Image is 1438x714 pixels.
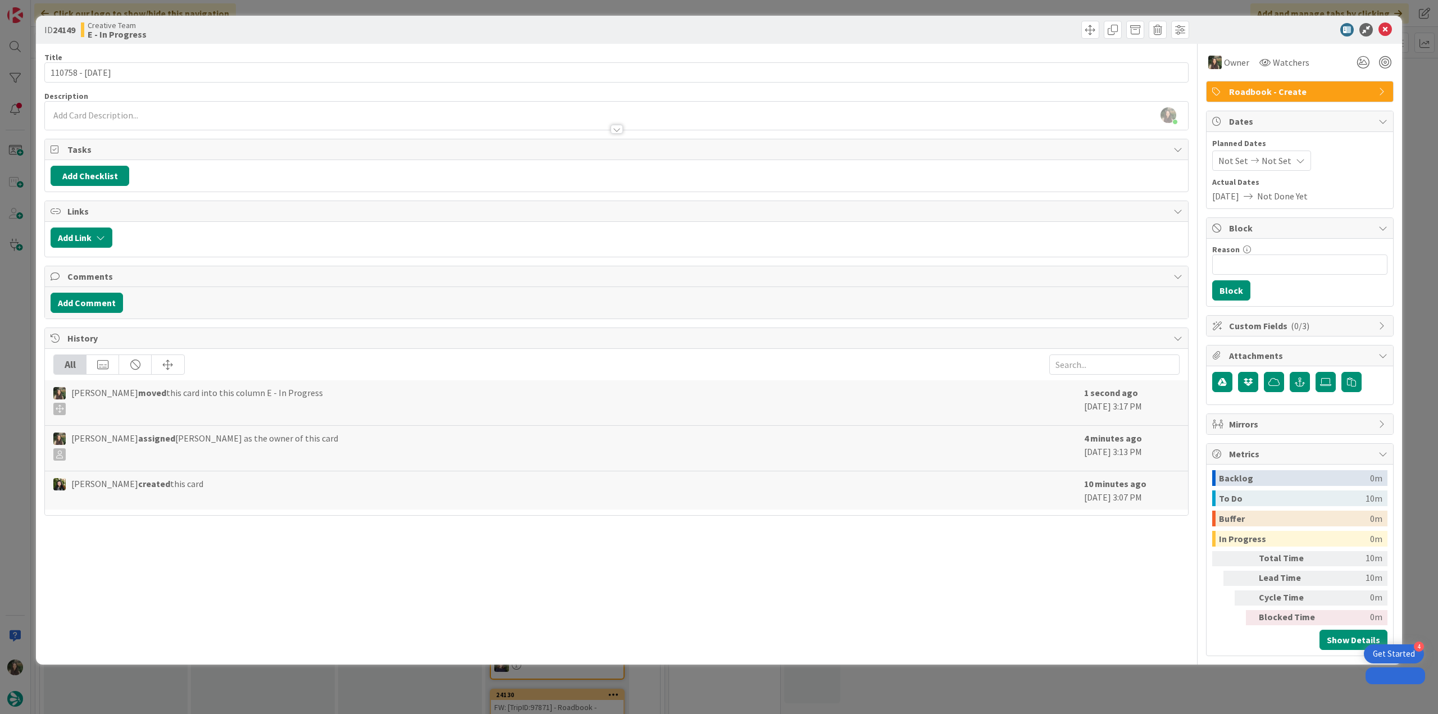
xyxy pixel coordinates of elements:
[51,293,123,313] button: Add Comment
[71,477,203,490] span: [PERSON_NAME] this card
[1259,571,1321,586] div: Lead Time
[1161,107,1176,123] img: 0riiWcpNYxeD57xbJhM7U3fMlmnERAK7.webp
[1084,431,1180,465] div: [DATE] 3:13 PM
[71,386,323,415] span: [PERSON_NAME] this card into this column E - In Progress
[1084,477,1180,504] div: [DATE] 3:07 PM
[1229,349,1373,362] span: Attachments
[1370,531,1382,547] div: 0m
[1325,610,1382,625] div: 0m
[1208,56,1222,69] img: IG
[1212,176,1387,188] span: Actual Dates
[1212,280,1250,301] button: Block
[1224,56,1249,69] span: Owner
[1325,571,1382,586] div: 10m
[1414,642,1424,652] div: 4
[1229,447,1373,461] span: Metrics
[51,228,112,248] button: Add Link
[1212,138,1387,149] span: Planned Dates
[1084,478,1146,489] b: 10 minutes ago
[1259,610,1321,625] div: Blocked Time
[1219,531,1370,547] div: In Progress
[1325,551,1382,566] div: 10m
[138,433,175,444] b: assigned
[53,478,66,490] img: BC
[71,431,338,461] span: [PERSON_NAME] [PERSON_NAME] as the owner of this card
[54,355,87,374] div: All
[138,478,170,489] b: created
[53,433,66,445] img: IG
[1291,320,1309,331] span: ( 0/3 )
[1212,189,1239,203] span: [DATE]
[67,270,1168,283] span: Comments
[1273,56,1309,69] span: Watchers
[1229,221,1373,235] span: Block
[53,387,66,399] img: IG
[67,331,1168,345] span: History
[138,387,166,398] b: moved
[67,204,1168,218] span: Links
[44,23,75,37] span: ID
[1229,319,1373,333] span: Custom Fields
[1370,511,1382,526] div: 0m
[1366,490,1382,506] div: 10m
[88,30,147,39] b: E - In Progress
[1325,590,1382,606] div: 0m
[44,91,88,101] span: Description
[1219,490,1366,506] div: To Do
[1084,433,1142,444] b: 4 minutes ago
[1049,354,1180,375] input: Search...
[1219,470,1370,486] div: Backlog
[1219,511,1370,526] div: Buffer
[1259,551,1321,566] div: Total Time
[1084,386,1180,420] div: [DATE] 3:17 PM
[1229,417,1373,431] span: Mirrors
[1370,470,1382,486] div: 0m
[44,52,62,62] label: Title
[1257,189,1308,203] span: Not Done Yet
[1364,644,1424,663] div: Open Get Started checklist, remaining modules: 4
[51,166,129,186] button: Add Checklist
[1229,115,1373,128] span: Dates
[67,143,1168,156] span: Tasks
[1084,387,1138,398] b: 1 second ago
[1259,590,1321,606] div: Cycle Time
[44,62,1189,83] input: type card name here...
[1218,154,1248,167] span: Not Set
[1229,85,1373,98] span: Roadbook - Create
[1212,244,1240,254] label: Reason
[53,24,75,35] b: 24149
[88,21,147,30] span: Creative Team
[1373,648,1415,660] div: Get Started
[1319,630,1387,650] button: Show Details
[1262,154,1291,167] span: Not Set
